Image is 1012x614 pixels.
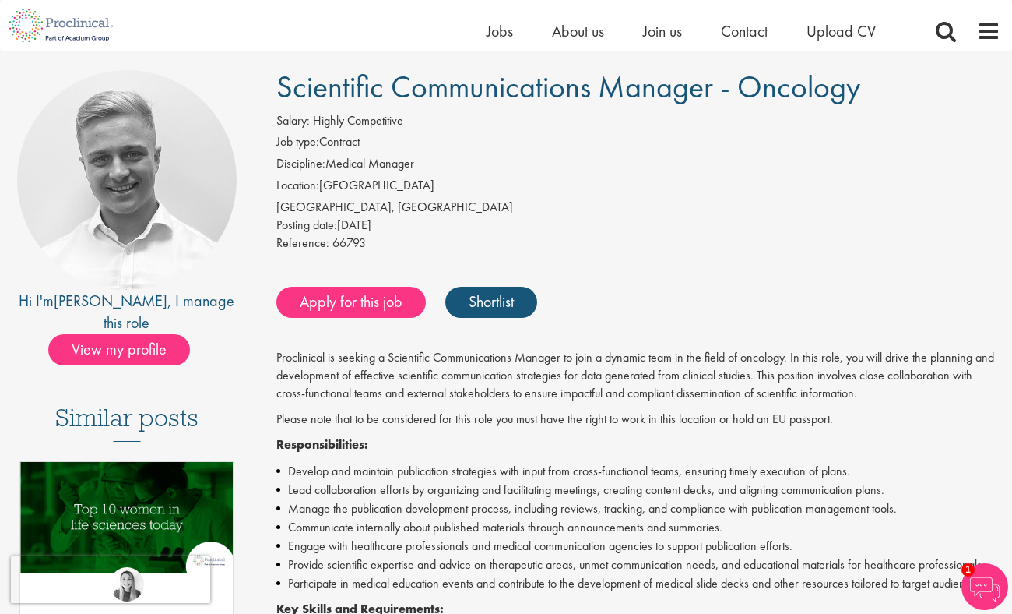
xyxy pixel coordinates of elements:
a: View my profile [48,337,206,358]
h3: Similar posts [55,404,199,442]
li: [GEOGRAPHIC_DATA] [276,177,1000,199]
a: Join us [643,21,682,41]
span: 1 [961,563,975,577]
label: Discipline: [276,155,325,173]
span: 66793 [332,235,366,251]
span: Posting date: [276,217,337,233]
a: Apply for this job [276,287,426,318]
a: Contact [721,21,768,41]
span: View my profile [48,334,190,365]
label: Salary: [276,112,310,130]
a: Link to a post [20,462,233,600]
span: Highly Competitive [313,112,403,129]
div: [GEOGRAPHIC_DATA], [GEOGRAPHIC_DATA] [276,199,1000,217]
p: Please note that to be considered for this role you must have the right to work in this location ... [276,411,1000,429]
li: Manage the publication development process, including reviews, tracking, and compliance with publ... [276,499,1000,518]
a: Jobs [487,21,513,41]
label: Job type: [276,133,319,151]
a: About us [552,21,604,41]
a: Upload CV [806,21,876,41]
li: Medical Manager [276,155,1000,177]
li: Communicate internally about published materials through announcements and summaries. [276,518,1000,537]
strong: Responsibilities: [276,436,368,453]
a: Shortlist [445,287,537,318]
li: Engage with healthcare professionals and medical communication agencies to support publication ef... [276,537,1000,556]
span: Scientific Communications Manager - Oncology [276,67,860,107]
img: Chatbot [961,563,1008,610]
li: Contract [276,133,1000,155]
img: imeage of recruiter Joshua Bye [17,70,237,290]
li: Participate in medical education events and contribute to the development of medical slide decks ... [276,574,1000,593]
iframe: reCAPTCHA [11,556,210,603]
div: Hi I'm , I manage this role [12,290,241,334]
p: Proclinical is seeking a Scientific Communications Manager to join a dynamic team in the field of... [276,349,1000,403]
li: Provide scientific expertise and advice on therapeutic areas, unmet communication needs, and educ... [276,556,1000,574]
div: [DATE] [276,217,1000,235]
a: [PERSON_NAME] [54,291,167,311]
li: Develop and maintain publication strategies with input from cross-functional teams, ensuring time... [276,462,1000,481]
label: Location: [276,177,319,195]
li: Lead collaboration efforts by organizing and facilitating meetings, creating content decks, and a... [276,481,1000,499]
label: Reference: [276,235,329,252]
img: Top 10 women in life sciences today [20,462,233,573]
